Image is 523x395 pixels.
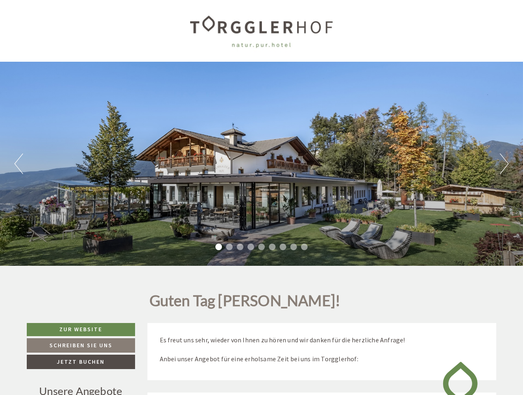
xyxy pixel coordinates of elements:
[275,217,325,231] button: Senden
[27,355,135,369] a: Jetzt buchen
[13,17,205,24] div: [GEOGRAPHIC_DATA]
[160,335,484,364] p: Es freut uns sehr, wieder von Ihnen zu hören und wir danken für die herzliche Anfrage! Anbei unse...
[7,16,209,163] div: Guten Tag [PERSON_NAME], vielen Dank für Ihre Nachricht. Gerne senden wir Ihnen ein Angebot für z...
[149,293,341,313] h1: Guten Tag [PERSON_NAME]!
[27,338,135,353] a: Schreiben Sie uns
[27,323,135,336] a: Zur Website
[500,153,509,174] button: Next
[13,156,205,161] small: 16:27
[147,2,177,16] div: [DATE]
[14,153,23,174] button: Previous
